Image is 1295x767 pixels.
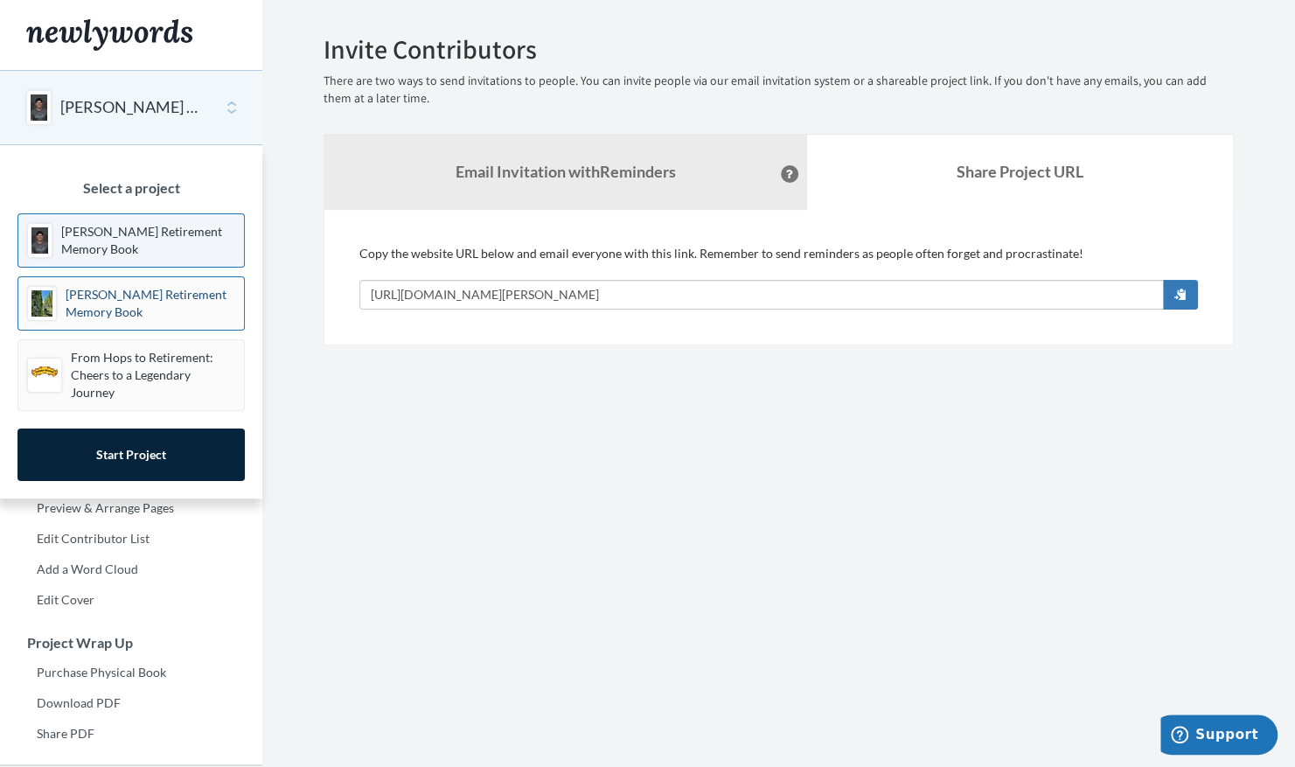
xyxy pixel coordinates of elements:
p: There are two ways to send invitations to people. You can invite people via our email invitation ... [324,73,1234,108]
p: [PERSON_NAME] Retirement Memory Book [61,223,235,258]
p: [PERSON_NAME] Retirement Memory Book [66,286,235,321]
img: Newlywords logo [26,19,192,51]
p: From Hops to Retirement: Cheers to a Legendary Journey [71,349,235,401]
strong: Email Invitation with Reminders [456,162,676,181]
div: Copy the website URL below and email everyone with this link. Remember to send reminders as peopl... [359,245,1198,310]
a: From Hops to Retirement: Cheers to a Legendary Journey [17,339,245,411]
h2: Invite Contributors [324,35,1234,64]
iframe: Opens a widget where you can chat to one of our agents [1160,715,1278,758]
a: Start Project [17,429,245,481]
a: [PERSON_NAME] Retirement Memory Book [17,213,245,268]
h3: Project Wrap Up [1,635,262,651]
h3: Select a project [17,180,245,196]
button: [PERSON_NAME] Retirement Memory Book [60,96,202,119]
b: Share Project URL [957,162,1083,181]
a: [PERSON_NAME] Retirement Memory Book [17,276,245,331]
